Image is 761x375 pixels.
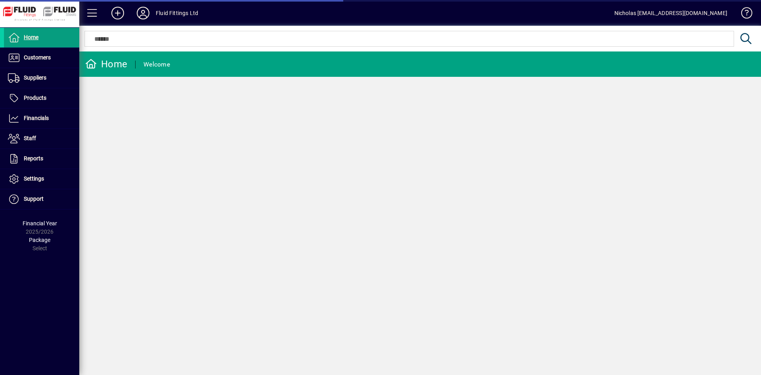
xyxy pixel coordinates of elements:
span: Package [29,237,50,243]
div: Welcome [143,58,170,71]
span: Financials [24,115,49,121]
a: Financials [4,109,79,128]
a: Customers [4,48,79,68]
span: Customers [24,54,51,61]
span: Financial Year [23,220,57,227]
div: Fluid Fittings Ltd [156,7,198,19]
div: Nicholas [EMAIL_ADDRESS][DOMAIN_NAME] [614,7,727,19]
a: Products [4,88,79,108]
span: Home [24,34,38,40]
a: Staff [4,129,79,148]
a: Reports [4,149,79,169]
a: Settings [4,169,79,189]
div: Home [85,58,127,70]
span: Suppliers [24,74,46,81]
span: Products [24,95,46,101]
a: Support [4,189,79,209]
span: Support [24,196,44,202]
span: Reports [24,155,43,162]
button: Profile [130,6,156,20]
span: Staff [24,135,36,141]
a: Knowledge Base [735,2,751,27]
button: Add [105,6,130,20]
span: Settings [24,175,44,182]
a: Suppliers [4,68,79,88]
